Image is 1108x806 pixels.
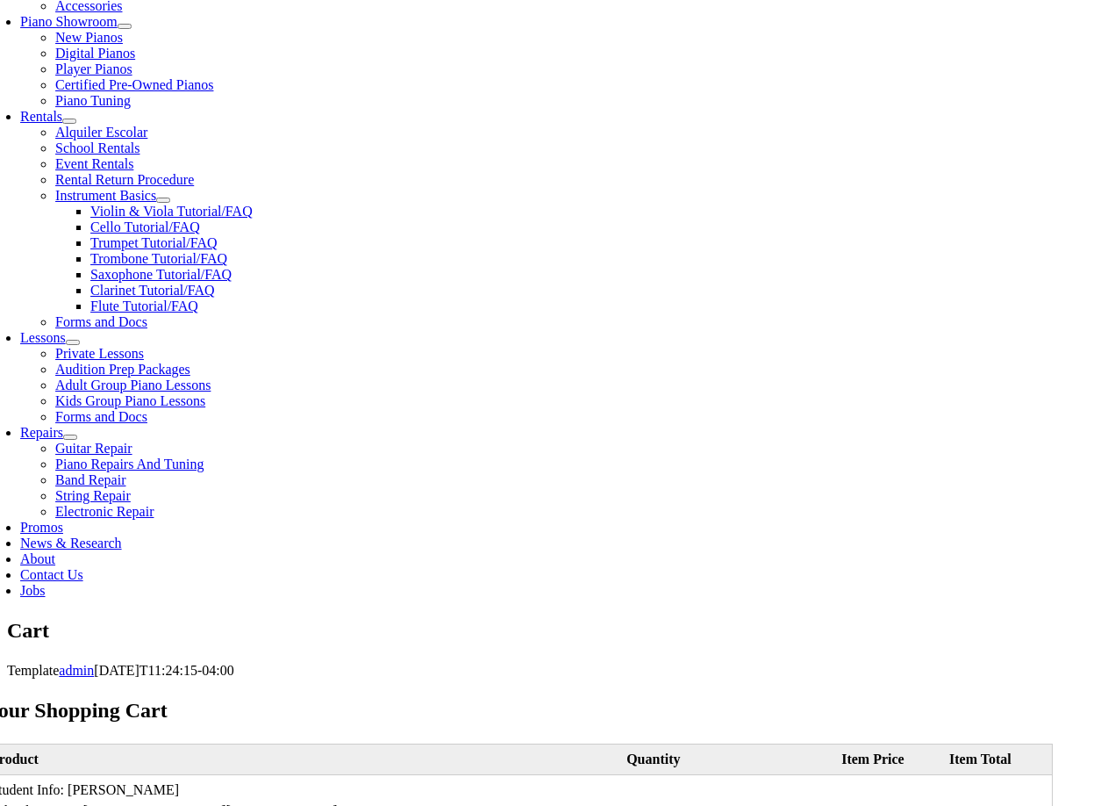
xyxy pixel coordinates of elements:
[55,188,156,203] a: Instrument Basics
[90,219,200,234] a: Cello Tutorial/FAQ
[55,30,123,45] a: New Pianos
[55,362,190,377] a: Audition Prep Packages
[55,488,131,503] a: String Repair
[55,378,211,392] a: Adult Group Piano Lessons
[94,663,233,678] span: [DATE]T11:24:15-04:00
[118,24,132,29] button: Open submenu of Piano Showroom
[90,204,253,219] a: Violin & Viola Tutorial/FAQ
[55,125,147,140] a: Alquiler Escolar
[55,346,144,361] a: Private Lessons
[66,340,80,345] button: Open submenu of Lessons
[156,198,170,203] button: Open submenu of Instrument Basics
[945,744,1052,774] th: Item Total
[55,472,125,487] a: Band Repair
[55,46,135,61] a: Digital Pianos
[90,251,227,266] a: Trombone Tutorial/FAQ
[20,520,63,535] a: Promos
[20,330,66,345] a: Lessons
[55,504,154,519] a: Electronic Repair
[55,140,139,155] a: School Rentals
[7,616,1101,646] section: Page Title Bar
[55,61,132,76] a: Player Pianos
[20,14,118,29] a: Piano Showroom
[55,393,205,408] a: Kids Group Piano Lessons
[55,457,204,471] a: Piano Repairs And Tuning
[20,551,55,566] a: About
[837,744,945,774] th: Item Price
[20,536,122,551] a: News & Research
[20,425,63,440] a: Repairs
[55,156,133,171] a: Event Rentals
[90,299,198,313] a: Flute Tutorial/FAQ
[20,109,62,124] a: Rentals
[59,663,94,678] a: admin
[90,267,232,282] a: Saxophone Tutorial/FAQ
[20,567,83,582] a: Contact Us
[62,119,76,124] button: Open submenu of Rentals
[55,314,147,329] a: Forms and Docs
[90,235,217,250] a: Trumpet Tutorial/FAQ
[622,744,837,774] th: Quantity
[55,172,194,187] a: Rental Return Procedure
[63,435,77,440] button: Open submenu of Repairs
[55,441,132,456] a: Guitar Repair
[90,283,215,298] a: Clarinet Tutorial/FAQ
[20,583,45,598] a: Jobs
[7,616,1101,646] h1: Cart
[55,409,147,424] a: Forms and Docs
[55,77,213,92] a: Certified Pre-Owned Pianos
[7,663,59,678] span: Template
[55,93,131,108] a: Piano Tuning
